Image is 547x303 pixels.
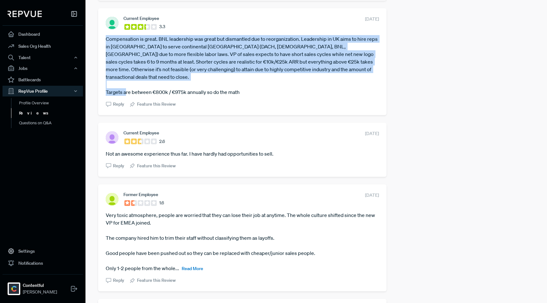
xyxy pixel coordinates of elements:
[365,16,379,22] span: [DATE]
[3,86,83,96] button: RepVue Profile
[159,200,164,206] span: 1.6
[11,108,91,118] a: Reviews
[3,63,83,74] button: Jobs
[113,277,124,284] span: Reply
[123,130,159,135] span: Current Employee
[137,277,176,284] span: Feature this Review
[106,150,379,158] article: Not an awesome experience thus far. I have hardly had opportunities to sell.
[3,257,83,269] a: Notifications
[3,28,83,40] a: Dashboard
[365,130,379,137] span: [DATE]
[137,101,176,108] span: Feature this Review
[23,289,57,295] span: [PERSON_NAME]
[3,74,83,86] a: Battlecards
[182,266,203,271] span: Read More
[8,11,42,17] img: RepVue
[106,35,379,96] article: Compensation is great. BNL leadership was great but dismantled due to reorganization. Leadership ...
[3,52,83,63] button: Talent
[159,138,165,145] span: 2.6
[365,192,379,199] span: [DATE]
[137,163,176,169] span: Feature this Review
[113,101,124,108] span: Reply
[113,163,124,169] span: Reply
[3,40,83,52] a: Sales Org Health
[11,118,91,128] a: Questions on Q&A
[11,98,91,108] a: Profile Overview
[159,23,165,30] span: 3.3
[106,211,379,272] article: Very toxic atmosphere, people are worried that they can lose their job at anytime. The whole cult...
[9,284,19,294] img: Contentful
[123,16,159,21] span: Current Employee
[3,245,83,257] a: Settings
[3,274,83,298] a: ContentfulContentful[PERSON_NAME]
[23,282,57,289] strong: Contentful
[123,192,158,197] span: Former Employee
